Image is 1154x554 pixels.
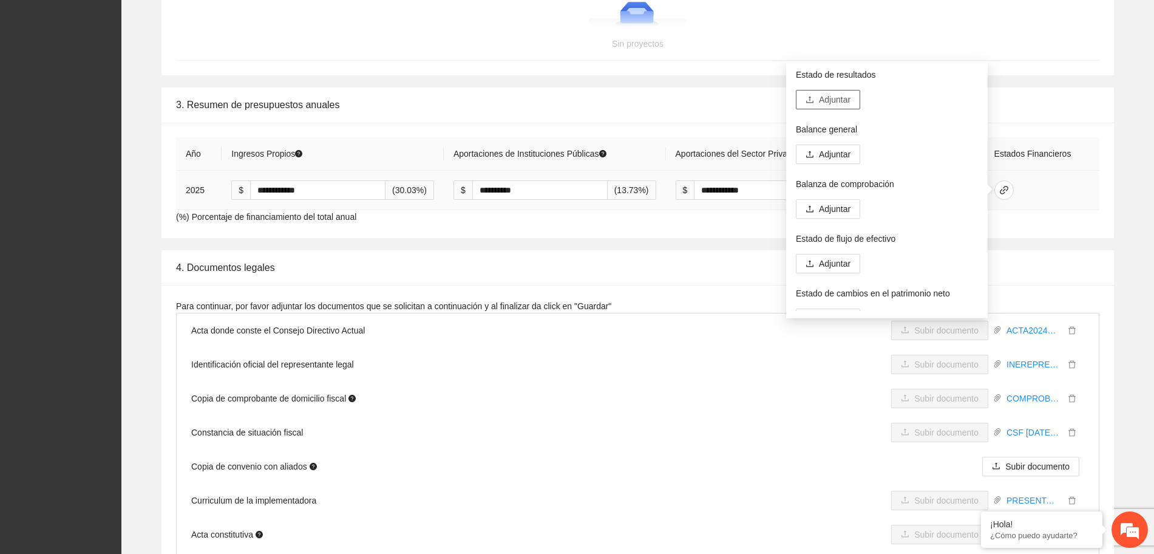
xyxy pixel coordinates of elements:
[819,202,850,216] span: Adjuntar
[176,87,1099,122] div: 3. Resumen de presupuestos anuales
[990,519,1093,529] div: ¡Hola!
[982,457,1079,476] button: uploadSubir documento
[70,162,168,285] span: Estamos en línea.
[796,309,860,328] button: upload
[608,180,656,200] span: (13.73%)
[796,95,860,104] span: uploadAdjuntar
[995,185,1013,195] span: link
[891,360,988,369] span: uploadSubir documento
[176,250,1099,285] div: 4. Documentos legales
[191,392,356,405] span: Copia de comprobante de domicilio fiscal
[796,287,978,300] p: Estado de cambios en el patrimonio neto
[1065,496,1079,505] span: delete
[891,491,988,510] button: uploadSubir documento
[453,149,606,159] span: Aportaciones de Instituciones Públicas
[191,460,317,473] span: Copia de convenio con aliados
[1065,358,1079,371] button: delete
[310,463,317,470] span: question-circle
[993,360,1002,368] span: paper-clip
[891,326,988,335] span: uploadSubir documento
[891,389,988,408] button: uploadSubir documento
[891,355,988,374] button: uploadSubir documento
[176,171,222,210] td: 2025
[994,180,1014,200] button: link
[191,37,1085,50] div: Sin proyectos
[256,531,263,538] span: question-circle
[891,423,988,442] button: uploadSubir documento
[796,68,978,81] p: Estado de resultados
[1065,426,1079,439] button: delete
[796,254,860,273] button: uploadAdjuntar
[796,204,860,214] span: uploadAdjuntar
[992,462,1000,471] span: upload
[176,137,222,171] th: Año
[796,177,978,191] p: Balanza de comprobación
[385,180,434,200] span: (30.03%)
[1065,494,1079,507] button: delete
[990,531,1093,540] p: ¿Cómo puedo ayudarte?
[993,496,1002,504] span: paper-clip
[177,347,1099,381] li: Identificación oficial del representante legal
[796,145,860,164] button: uploadAdjuntar
[1065,326,1079,335] span: delete
[676,149,804,159] span: Aportaciones del Sector Privado
[806,150,814,160] span: upload
[599,150,606,157] span: question-circle
[6,332,231,374] textarea: Escriba su mensaje y pulse “Intro”
[1005,460,1070,473] span: Subir documento
[161,123,1114,238] div: (%) Porcentaje de financiamiento del total anual
[993,326,1002,334] span: paper-clip
[982,462,1079,471] span: uploadSubir documento
[231,180,250,200] span: $
[1065,360,1079,369] span: delete
[993,394,1002,402] span: paper-clip
[177,484,1099,518] li: Curriculum de la implementadora
[796,123,978,136] p: Balance general
[1065,428,1079,437] span: delete
[1065,324,1079,337] button: delete
[1002,494,1065,507] a: PRESENTACIONMCVJUNIO2025.pdf
[1002,324,1065,337] a: ACTA2024CONSEJOACTUAL.pdf
[985,137,1099,171] th: Estados Financieros
[796,199,860,219] button: uploadAdjuntar
[1002,426,1065,439] a: CSF [DATE].pdf
[1002,358,1065,371] a: INEREPRESENTANTELEGAL.pdf
[348,395,356,402] span: question-circle
[891,428,988,437] span: uploadSubir documento
[891,530,988,539] span: uploadSubir documento
[806,259,814,269] span: upload
[295,150,302,157] span: question-circle
[176,301,611,311] span: Para continuar, por favor adjuntar los documentos que se solicitan a continuación y al finalizar ...
[796,149,860,159] span: uploadAdjuntar
[231,149,302,159] span: Ingresos Propios
[676,180,694,200] span: $
[806,205,814,214] span: upload
[1065,392,1079,405] button: delete
[819,93,850,106] span: Adjuntar
[891,496,988,505] span: uploadSubir documento
[796,90,860,109] button: uploadAdjuntar
[993,428,1002,436] span: paper-clip
[819,148,850,161] span: Adjuntar
[177,313,1099,347] li: Acta donde conste el Consejo Directivo Actual
[191,528,263,541] span: Acta constitutiva
[891,525,988,544] button: uploadSubir documento
[453,180,472,200] span: $
[1002,392,1065,405] a: COMPROBANTEDOMICILIO2025.pdf
[806,95,814,105] span: upload
[1065,394,1079,403] span: delete
[63,62,204,78] div: Chatee con nosotros ahora
[891,394,988,403] span: uploadSubir documento
[796,232,978,245] p: Estado de flujo de efectivo
[177,415,1099,450] li: Constancia de situación fiscal
[819,257,850,270] span: Adjuntar
[796,259,860,268] span: uploadAdjuntar
[891,321,988,340] button: uploadSubir documento
[199,6,228,35] div: Minimizar ventana de chat en vivo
